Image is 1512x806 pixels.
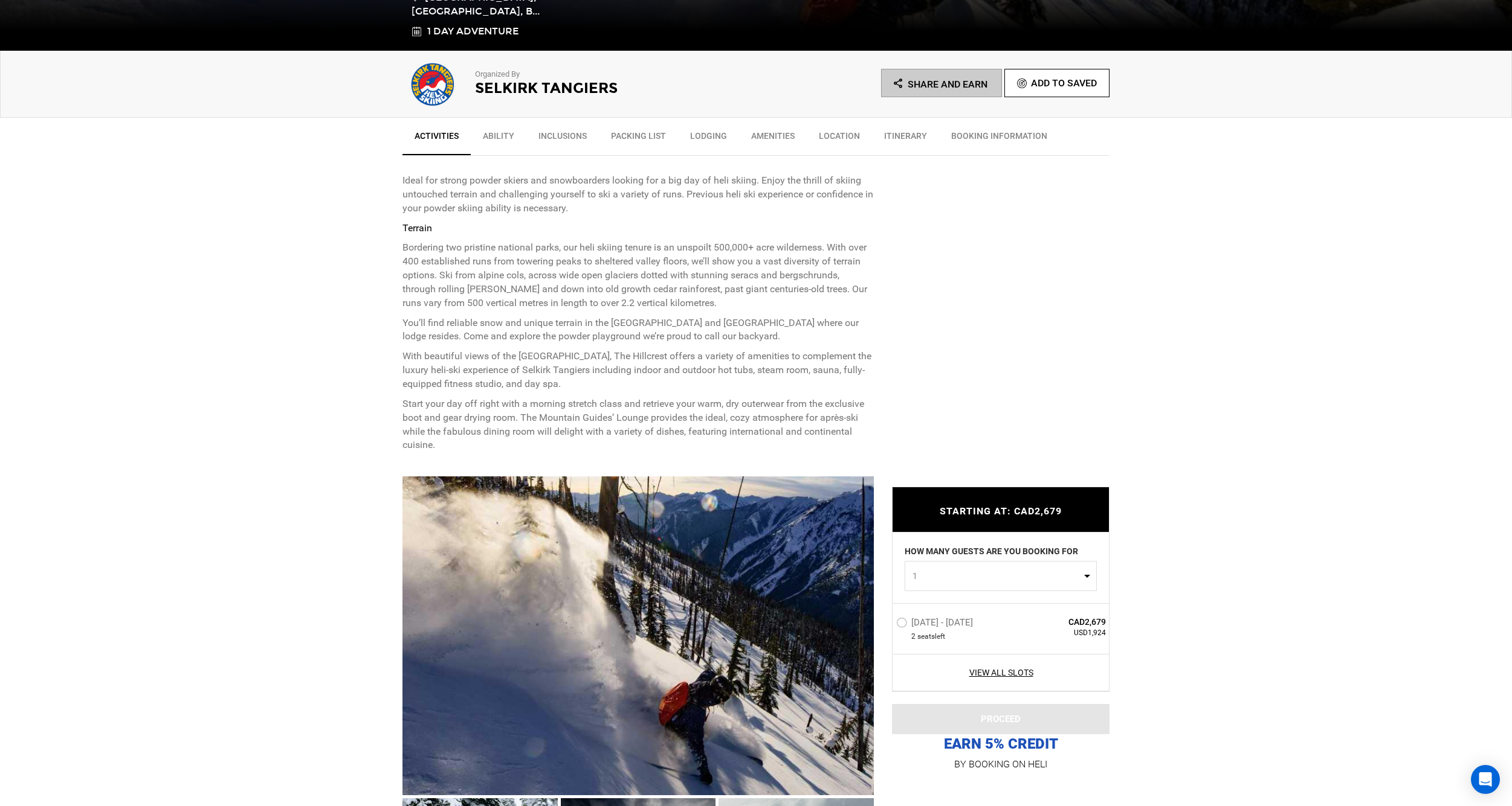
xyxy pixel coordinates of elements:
span: Add To Saved [1031,77,1097,89]
p: You’ll find reliable snow and unique terrain in the [GEOGRAPHIC_DATA] and [GEOGRAPHIC_DATA] where... [402,316,874,344]
p: BY BOOKING ON HELI [892,756,1110,773]
p: With beautiful views of the [GEOGRAPHIC_DATA], The Hillcrest offers a variety of amenities to com... [402,350,874,391]
p: Organized By [475,69,723,80]
span: USD1,924 [1018,628,1106,638]
a: Lodging [678,124,739,154]
span: 1 Day Adventure [427,25,519,39]
label: HOW MANY GUESTS ARE YOU BOOKING FOR [905,545,1078,561]
a: Itinerary [872,124,939,154]
span: seat left [917,632,945,642]
a: Location [807,124,872,154]
span: s [931,632,935,642]
button: 1 [905,561,1097,591]
span: CAD2,679 [1018,616,1106,628]
a: View All Slots [896,667,1106,679]
a: Amenities [739,124,807,154]
div: Open Intercom Messenger [1471,765,1500,794]
span: STARTING AT: CAD2,679 [940,505,1062,517]
p: Start your day off right with a morning stretch class and retrieve your warm, dry outerwear from ... [402,397,874,452]
h2: Selkirk Tangiers [475,80,723,96]
a: Inclusions [526,124,599,154]
img: b7c9005a67764c1fdc1ea0aaa7ccaed8.png [402,60,463,109]
button: PROCEED [892,704,1110,734]
strong: Terrain [402,222,432,234]
a: Ability [471,124,526,154]
p: Ideal for strong powder skiers and snowboarders looking for a big day of heli skiing. Enjoy the t... [402,174,874,216]
label: [DATE] - [DATE] [896,617,976,632]
a: Activities [402,124,471,155]
span: 2 [911,632,916,642]
p: Bordering two pristine national parks, our heli skiing tenure is an unspoilt 500,000+ acre wilder... [402,241,874,310]
a: BOOKING INFORMATION [939,124,1059,154]
span: 1 [913,570,1081,582]
a: Packing List [599,124,678,154]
